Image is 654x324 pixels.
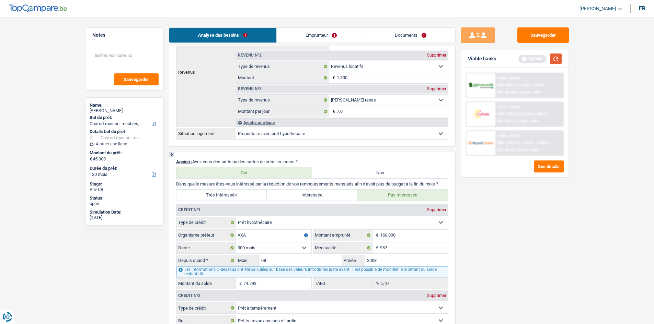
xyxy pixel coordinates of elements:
[236,53,263,57] div: Revenu nº2
[497,141,521,145] span: NAI: 1 347,4 €
[522,141,523,145] span: /
[468,136,494,149] img: Record Credits
[524,112,547,116] span: Limit: >800 €
[176,278,236,289] label: Montant du solde
[90,156,92,162] span: €
[236,87,263,91] div: Revenu nº3
[357,190,448,201] label: Pas Intéressée
[522,112,523,116] span: /
[580,6,616,12] span: [PERSON_NAME]
[497,76,520,81] div: 9.99% | 584 €
[521,90,541,95] span: Limit: <60%
[169,28,276,43] a: Analyse des besoins
[176,208,202,212] div: Crédit nº1
[313,242,372,253] label: Mensualité
[497,105,520,109] div: 10.9% | 604 €
[518,90,520,95] span: /
[574,3,622,14] a: [PERSON_NAME]
[372,278,381,289] span: %
[313,278,372,289] label: TAEG
[176,302,236,313] label: Type de crédit
[497,148,515,152] span: DTI: 58.4%
[236,255,260,266] label: Mois
[176,128,236,139] th: Situation logement
[497,134,520,138] div: 9.45% | 572 €
[313,230,372,241] label: Montant emprunté
[90,195,159,201] div: Status:
[468,82,494,89] img: AlphaCredit
[524,141,550,145] span: Limit: >1.033 €
[176,159,448,164] p: Avez-vous des prêts ou des cartes de crédit en cours ?
[497,90,517,95] span: DTI: 69.36%
[425,208,448,212] div: Supprimer
[92,32,157,38] h5: Notes
[521,83,544,87] span: Limit: >750 €
[372,230,380,241] span: €
[497,119,515,123] span: DTI: 62.1%
[329,72,337,83] span: €
[468,56,496,62] div: Viable banks
[518,55,546,62] div: Refresh
[519,83,520,87] span: /
[425,87,448,91] div: Supprimer
[176,230,236,241] label: Organisme prêteur
[176,181,448,187] p: Dans quelle mesure êtes-vous intéressé par la réduction de vos remboursements mensuels afin d'avo...
[639,5,645,12] div: fr
[90,150,158,156] label: Montant du prêt:
[114,73,159,85] button: Sauvegarder
[342,255,365,266] label: Année
[236,95,329,106] label: Type de revenus
[176,266,448,277] div: Les informations ci-dessous ont été calculées sur base des valeurs introduites juste avant. Il es...
[90,166,158,171] label: Durée du prêt:
[312,167,448,178] label: Non
[517,27,569,43] button: Sauvegarder
[176,17,236,127] th: Revenus
[497,112,521,116] span: NAI: 1 341,5 €
[366,28,455,43] a: Documents
[277,28,366,43] a: Emprunteur
[90,103,159,108] div: Name:
[519,119,539,123] span: Limit: <60%
[497,83,518,87] span: NAI: 962,2 €
[176,159,192,164] span: Ancien :
[260,255,342,266] input: MM
[516,148,518,152] span: /
[124,77,149,82] span: Sauvegarder
[425,53,448,57] div: Supprimer
[90,209,159,215] div: Simulation Date:
[425,293,448,298] div: Supprimer
[90,129,159,134] div: Détails but du prêt
[176,293,202,298] div: Crédit nº2
[176,217,236,228] label: Type de crédit
[176,190,267,201] label: Très Intéressée
[176,242,236,253] label: Durée
[365,255,448,266] input: AAAA
[176,167,312,178] label: Oui
[90,181,159,187] div: Stage:
[90,187,159,192] div: Priv CB
[267,190,357,201] label: Intéressée
[516,119,518,123] span: /
[90,108,159,113] div: [PERSON_NAME]
[9,4,67,13] img: TopCompare Logo
[468,108,494,120] img: Cofidis
[90,142,159,146] div: Ajouter une ligne
[90,201,159,206] div: open
[534,160,564,172] button: See details
[169,152,174,157] div: 6
[236,118,448,127] div: Ajouter une ligne
[372,242,380,253] span: €
[236,72,329,83] label: Montant
[236,278,243,289] span: €
[519,148,539,152] span: Limit: <65%
[236,106,329,117] label: Montant par jour
[176,255,236,266] label: Depuis quand ?
[90,215,159,220] div: [DATE]
[90,115,158,120] label: But du prêt:
[329,106,337,117] span: €
[236,61,329,72] label: Type de revenus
